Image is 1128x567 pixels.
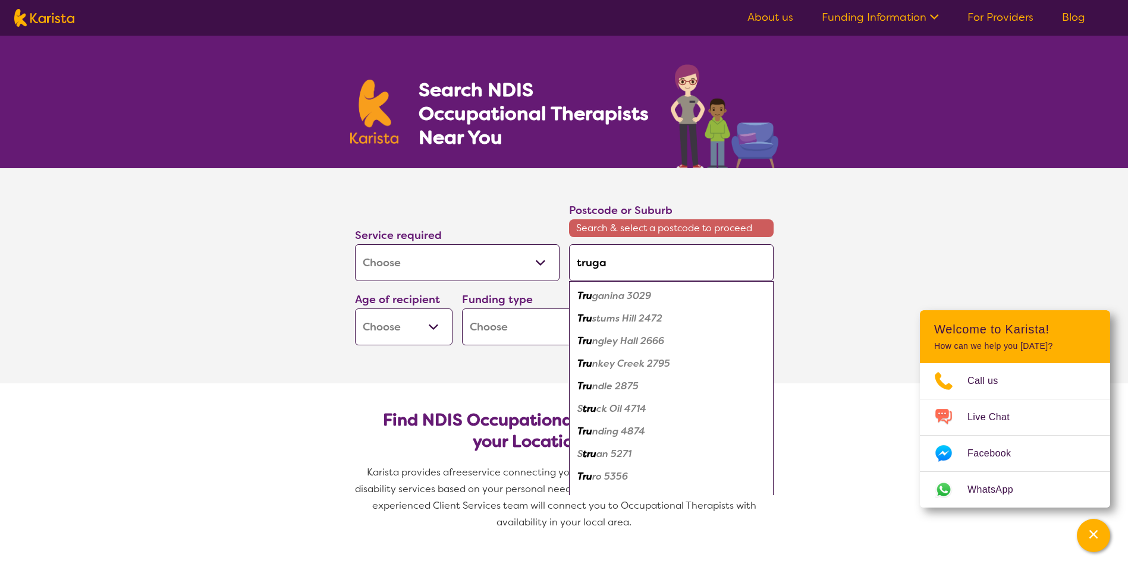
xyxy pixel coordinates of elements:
a: About us [747,10,793,24]
em: an 5271 [596,448,631,460]
div: Trunkey Creek 2795 [575,352,768,375]
em: Tru [577,312,592,325]
a: Web link opens in a new tab. [920,472,1110,508]
img: Karista logo [14,9,74,27]
a: Blog [1062,10,1085,24]
span: service connecting you with Occupational Therapists and other disability services based on your p... [355,466,776,528]
em: Tru [577,289,592,302]
p: How can we help you [DATE]? [934,341,1096,351]
em: S [577,448,583,460]
h2: Welcome to Karista! [934,322,1096,336]
span: Search & select a postcode to proceed [569,219,774,237]
div: Struck Oil 4714 [575,398,768,420]
em: ganina 3029 [592,289,651,302]
span: Live Chat [967,408,1024,426]
em: stums Hill 2472 [592,312,662,325]
label: Funding type [462,292,533,307]
em: tru [589,493,603,505]
label: Service required [355,228,442,242]
span: WhatsApp [967,481,1028,499]
em: tru [583,402,596,415]
em: Tru [577,425,592,437]
em: ck Oil 4714 [596,402,646,415]
button: Channel Menu [1077,519,1110,552]
span: Karista provides a [367,466,449,478]
div: Trustums Hill 2472 [575,307,768,330]
h2: Find NDIS Occupational Therapists based on your Location & Needs [365,409,764,452]
div: Trungley Hall 2666 [575,330,768,352]
em: Tru [577,470,592,483]
span: Facebook [967,445,1025,462]
div: Channel Menu [920,310,1110,508]
em: ndle 2875 [592,380,639,392]
a: For Providers [967,10,1033,24]
label: Postcode or Suburb [569,203,673,218]
div: Truro 5356 [575,465,768,488]
div: Trunding 4874 [575,420,768,443]
em: ro 5356 [592,470,628,483]
em: ngley Hall 2666 [592,335,664,347]
em: Pe [577,493,589,505]
em: nding 4874 [592,425,645,437]
em: nkey Creek 2795 [592,357,670,370]
img: Karista logo [350,80,399,144]
div: Petrudor 6468 [575,488,768,511]
input: Type [569,244,774,281]
span: free [449,466,468,478]
img: occupational-therapy [671,64,778,168]
div: Truganina 3029 [575,285,768,307]
em: Tru [577,335,592,347]
em: Tru [577,380,592,392]
h1: Search NDIS Occupational Therapists Near You [419,78,650,149]
span: Call us [967,372,1013,390]
a: Funding Information [822,10,939,24]
em: Tru [577,357,592,370]
em: S [577,402,583,415]
em: dor 6468 [603,493,646,505]
div: Trundle 2875 [575,375,768,398]
div: Struan 5271 [575,443,768,465]
ul: Choose channel [920,363,1110,508]
em: tru [583,448,596,460]
label: Age of recipient [355,292,440,307]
